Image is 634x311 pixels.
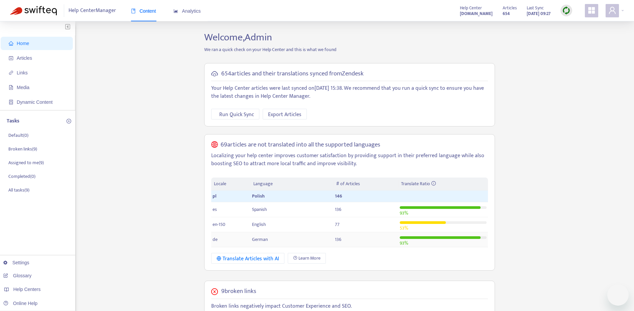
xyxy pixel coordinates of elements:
p: Assigned to me ( 9 ) [8,159,44,166]
strong: 654 [503,10,510,17]
span: Spanish [252,206,267,213]
img: sync.dc5367851b00ba804db3.png [562,6,570,15]
a: Online Help [3,301,37,306]
span: Polish [252,192,265,200]
span: Analytics [173,8,201,14]
span: 136 [335,236,341,243]
p: Tasks [7,117,19,125]
strong: [DATE] 09:27 [527,10,550,17]
a: Settings [3,260,29,265]
span: Home [17,41,29,46]
span: Welcome, Admin [204,29,272,46]
span: German [252,236,268,243]
span: Last Sync [527,4,544,12]
span: account-book [9,56,13,60]
span: 93 % [400,239,408,247]
th: # of Articles [334,178,398,191]
span: de [213,236,218,243]
p: We ran a quick check on your Help Center and this is what we found [199,46,500,53]
div: Translate Articles with AI [217,255,279,263]
span: en-150 [213,221,225,228]
span: Export Articles [268,110,301,119]
p: Broken links ( 9 ) [8,145,37,152]
th: Locale [211,178,251,191]
span: file-image [9,85,13,90]
span: link [9,70,13,75]
span: 77 [335,221,340,228]
span: Help Centers [13,287,41,292]
span: Help Center Manager [69,4,116,17]
span: area-chart [173,9,178,13]
span: Links [17,70,28,75]
h5: 654 articles and their translations synced from Zendesk [221,70,364,78]
a: Learn More [288,253,326,264]
span: Learn More [298,255,321,262]
p: Completed ( 0 ) [8,173,35,180]
th: Language [251,178,334,191]
img: Swifteq [10,6,57,15]
span: global [211,141,218,149]
span: Help Center [460,4,482,12]
span: Articles [17,55,32,61]
a: [DOMAIN_NAME] [460,10,493,17]
button: Translate Articles with AI [211,253,284,264]
a: Glossary [3,273,31,278]
span: English [252,221,266,228]
p: Localizing your help center improves customer satisfaction by providing support in their preferre... [211,152,488,168]
p: Default ( 0 ) [8,132,28,139]
span: 136 [335,206,341,213]
span: pl [213,192,217,200]
span: container [9,100,13,104]
span: home [9,41,13,46]
span: Articles [503,4,517,12]
span: es [213,206,217,213]
span: 53 % [400,224,408,232]
span: Run Quick Sync [219,110,254,119]
span: 146 [335,192,342,200]
iframe: Liczba nieprzeczytanych wiadomości [617,283,630,290]
iframe: Przycisk uruchamiania okna komunikatora, nieprzeczytane wiadomości: 1 [607,284,629,306]
span: 93 % [400,209,408,217]
div: Translate Ratio [401,180,485,188]
span: close-circle [211,288,218,295]
p: All tasks ( 9 ) [8,187,29,194]
h5: 9 broken links [221,288,256,295]
button: Export Articles [263,109,307,119]
p: Your Help Center articles were last synced on [DATE] 15:38 . We recommend that you run a quick sy... [211,84,488,100]
span: book [131,9,136,13]
h5: 69 articles are not translated into all the supported languages [221,141,380,149]
span: appstore [588,6,596,14]
span: Content [131,8,156,14]
span: cloud-sync [211,70,218,77]
span: Media [17,85,29,90]
span: user [608,6,616,14]
span: Dynamic Content [17,99,52,105]
span: plus-circle [67,119,71,123]
button: Run Quick Sync [211,109,259,119]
